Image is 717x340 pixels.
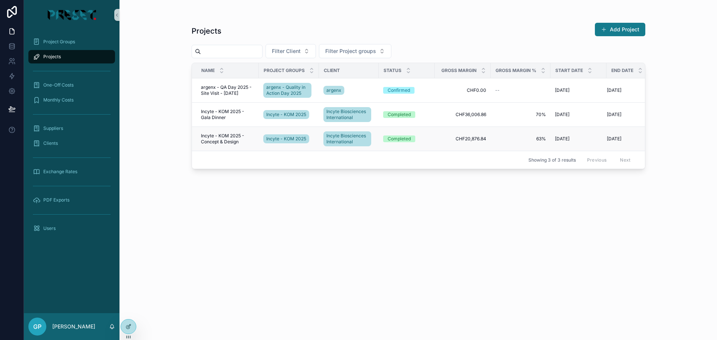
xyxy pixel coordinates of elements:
span: One-Off Costs [43,82,74,88]
a: Incyte - KOM 2025 [263,133,314,145]
a: CHF36,006.86 [439,112,486,118]
button: Select Button [266,44,316,58]
a: Users [28,222,115,235]
span: Name [201,68,215,74]
a: Exchange Rates [28,165,115,178]
a: Suppliers [28,122,115,135]
span: End Date [611,68,633,74]
span: Incyte - KOM 2025 [266,112,306,118]
a: Incyte - KOM 2025 [263,109,314,121]
a: Confirmed [383,87,430,94]
a: [DATE] [607,112,654,118]
div: Confirmed [388,87,410,94]
a: argenx - QA Day 2025 - Site Visit - [DATE] [201,84,254,96]
a: Incyte Biosciences International [323,107,371,122]
a: 70% [495,112,546,118]
span: Filter Project groups [325,47,376,55]
a: Completed [383,135,430,142]
a: argenx - Quality in Action Day 2025 [263,83,311,98]
span: Clients [43,140,58,146]
a: [DATE] [607,136,654,142]
span: Start Date [555,68,583,74]
span: Gross Margin % [496,68,536,74]
div: scrollable content [24,30,119,245]
span: Incyte - KOM 2025 [266,136,306,142]
span: Showing 3 of 3 results [528,157,576,163]
span: [DATE] [607,136,621,142]
span: [DATE] [555,87,569,93]
span: Incyte Biosciences International [326,109,368,121]
span: [DATE] [555,136,569,142]
span: Gross Margin [441,68,477,74]
span: Filter Client [272,47,301,55]
a: [DATE] [555,87,602,93]
button: Add Project [595,23,645,36]
span: [DATE] [607,87,621,93]
span: Monthly Costs [43,97,74,103]
a: Projects [28,50,115,63]
span: Exchange Rates [43,169,77,175]
a: CHF0.00 [439,87,486,93]
a: 63% [495,136,546,142]
a: argenx [323,84,374,96]
span: Status [384,68,401,74]
a: Incyte Biosciences International [323,130,374,148]
span: Suppliers [43,125,63,131]
a: Incyte - KOM 2025 - Gala Dinner [201,109,254,121]
span: PDF Exports [43,197,69,203]
div: Completed [388,135,411,142]
span: Projects [43,54,61,60]
img: App logo [46,9,97,21]
span: [DATE] [607,112,621,118]
span: Incyte Biosciences International [326,133,368,145]
a: argenx - Quality in Action Day 2025 [263,81,314,99]
span: -- [495,87,500,93]
a: Incyte Biosciences International [323,131,371,146]
a: [DATE] [555,136,602,142]
a: PDF Exports [28,193,115,207]
a: Project Groups [28,35,115,49]
a: Incyte - KOM 2025 - Concept & Design [201,133,254,145]
h1: Projects [192,26,221,36]
button: Select Button [319,44,391,58]
a: argenx [323,86,344,95]
a: Incyte - KOM 2025 [263,134,309,143]
a: Monthly Costs [28,93,115,107]
a: -- [495,87,546,93]
span: GP [33,322,41,331]
a: Clients [28,137,115,150]
span: Client [324,68,340,74]
a: Incyte - KOM 2025 [263,110,309,119]
a: Incyte Biosciences International [323,106,374,124]
p: [PERSON_NAME] [52,323,95,330]
span: argenx - Quality in Action Day 2025 [266,84,308,96]
a: [DATE] [555,112,602,118]
span: [DATE] [555,112,569,118]
a: [DATE] [607,87,654,93]
span: Project groups [264,68,305,74]
span: Project Groups [43,39,75,45]
div: Completed [388,111,411,118]
a: One-Off Costs [28,78,115,92]
a: CHF20,876.84 [439,136,486,142]
a: Completed [383,111,430,118]
span: argenx [326,87,341,93]
span: Users [43,225,56,231]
